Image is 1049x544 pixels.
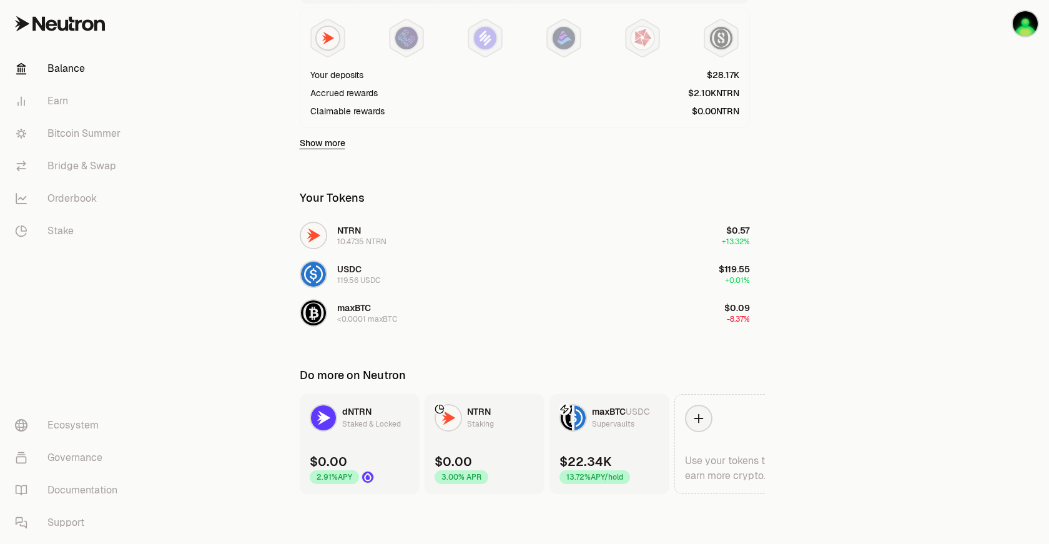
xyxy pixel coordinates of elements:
[553,27,575,49] img: Bedrock Diamonds
[549,394,669,494] a: maxBTC LogoUSDC LogomaxBTCUSDCSupervaults$22.34K13.72%APY/hold
[5,507,135,539] a: Support
[626,406,650,417] span: USDC
[337,302,371,314] span: maxBTC
[725,275,750,285] span: +0.01%
[300,367,406,384] div: Do more on Neutron
[559,470,630,484] div: 13.72% APY/hold
[317,27,339,49] img: NTRN
[435,470,488,484] div: 3.00% APR
[685,453,784,483] div: Use your tokens to earn more crypto.
[395,27,418,49] img: EtherFi Points
[592,406,626,417] span: maxBTC
[719,264,750,275] span: $119.55
[1013,11,1038,36] img: KO
[726,225,750,236] span: $0.57
[727,314,750,324] span: -8.37%
[5,409,135,442] a: Ecosystem
[337,275,380,285] div: 119.56 USDC
[301,262,326,287] img: USDC Logo
[300,394,420,494] a: dNTRN LogodNTRNStaked & Locked$0.002.91%APYDrop
[5,182,135,215] a: Orderbook
[436,405,461,430] img: NTRN Logo
[5,474,135,507] a: Documentation
[310,453,347,470] div: $0.00
[592,418,634,430] div: Supervaults
[310,470,359,484] div: 2.91% APY
[292,217,757,254] button: NTRN LogoNTRN10.4735 NTRN$0.57+13.32%
[631,27,654,49] img: Mars Fragments
[467,418,494,430] div: Staking
[310,69,363,81] div: Your deposits
[342,406,372,417] span: dNTRN
[310,105,385,117] div: Claimable rewards
[300,189,365,207] div: Your Tokens
[337,264,362,275] span: USDC
[722,237,750,247] span: +13.32%
[5,85,135,117] a: Earn
[561,405,572,430] img: maxBTC Logo
[337,225,361,236] span: NTRN
[5,117,135,150] a: Bitcoin Summer
[292,294,757,332] button: maxBTC LogomaxBTC<0.0001 maxBTC$0.09-8.37%
[362,472,373,483] img: Drop
[5,52,135,85] a: Balance
[559,453,611,470] div: $22.34K
[301,300,326,325] img: maxBTC Logo
[5,442,135,474] a: Governance
[474,27,496,49] img: Solv Points
[292,255,757,293] button: USDC LogoUSDC119.56 USDC$119.55+0.01%
[301,223,326,248] img: NTRN Logo
[574,405,586,430] img: USDC Logo
[300,137,345,149] a: Show more
[337,237,387,247] div: 10.4735 NTRN
[5,215,135,247] a: Stake
[5,150,135,182] a: Bridge & Swap
[724,302,750,314] span: $0.09
[435,453,472,470] div: $0.00
[311,405,336,430] img: dNTRN Logo
[674,394,794,494] a: Use your tokens to earn more crypto.
[467,406,491,417] span: NTRN
[342,418,401,430] div: Staked & Locked
[337,314,397,324] div: <0.0001 maxBTC
[710,27,732,49] img: Structured Points
[310,87,378,99] div: Accrued rewards
[425,394,544,494] a: NTRN LogoNTRNStaking$0.003.00% APR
